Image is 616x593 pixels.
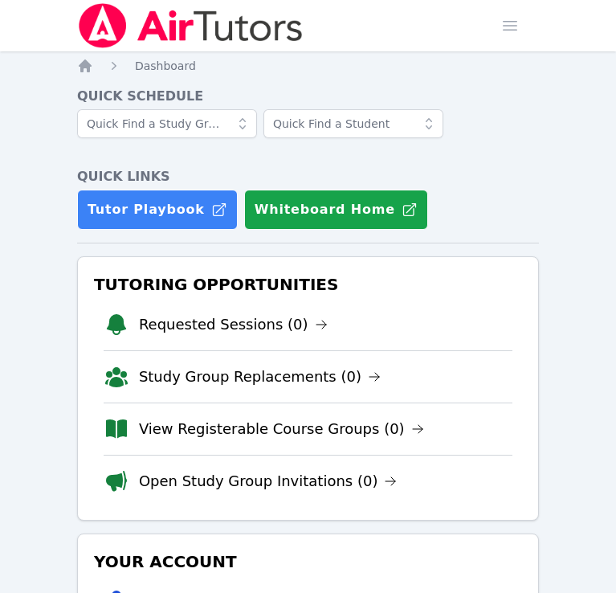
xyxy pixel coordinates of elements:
[139,366,381,388] a: Study Group Replacements (0)
[91,547,525,576] h3: Your Account
[91,270,525,299] h3: Tutoring Opportunities
[77,167,539,186] h4: Quick Links
[77,109,257,138] input: Quick Find a Study Group
[135,59,196,72] span: Dashboard
[77,58,539,74] nav: Breadcrumb
[77,3,304,48] img: Air Tutors
[263,109,443,138] input: Quick Find a Student
[139,313,328,336] a: Requested Sessions (0)
[77,87,539,106] h4: Quick Schedule
[77,190,238,230] a: Tutor Playbook
[139,418,424,440] a: View Registerable Course Groups (0)
[139,470,398,493] a: Open Study Group Invitations (0)
[135,58,196,74] a: Dashboard
[244,190,428,230] button: Whiteboard Home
